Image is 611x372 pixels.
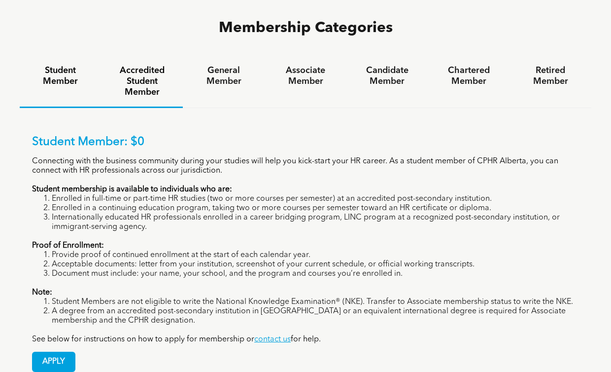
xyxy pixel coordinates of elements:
p: See below for instructions on how to apply for membership or for help. [32,335,579,344]
li: Enrolled in a continuing education program, taking two or more courses per semester toward an HR ... [52,204,579,213]
p: Connecting with the business community during your studies will help you kick-start your HR caree... [32,157,579,176]
li: Student Members are not eligible to write the National Knowledge Examination® (NKE). Transfer to ... [52,298,579,307]
strong: Note: [32,289,52,297]
h4: Accredited Student Member [110,65,174,98]
h4: Student Member [29,65,93,87]
a: contact us [254,335,291,343]
span: Membership Categories [219,21,393,36]
strong: Proof of Enrollment: [32,242,104,250]
li: Provide proof of continued enrollment at the start of each calendar year. [52,251,579,260]
h4: Retired Member [518,65,582,87]
li: A degree from an accredited post-secondary institution in [GEOGRAPHIC_DATA] or an equivalent inte... [52,307,579,326]
h4: Chartered Member [437,65,501,87]
span: APPLY [33,352,75,372]
p: Student Member: $0 [32,135,579,149]
h4: General Member [192,65,256,87]
li: Acceptable documents: letter from your institution, screenshot of your current schedule, or offic... [52,260,579,269]
strong: Student membership is available to individuals who are: [32,186,232,193]
a: APPLY [32,352,75,372]
li: Enrolled in full-time or part-time HR studies (two or more courses per semester) at an accredited... [52,194,579,204]
li: Internationally educated HR professionals enrolled in a career bridging program, LINC program at ... [52,213,579,232]
li: Document must include: your name, your school, and the program and courses you’re enrolled in. [52,269,579,279]
h4: Associate Member [273,65,338,87]
h4: Candidate Member [355,65,419,87]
